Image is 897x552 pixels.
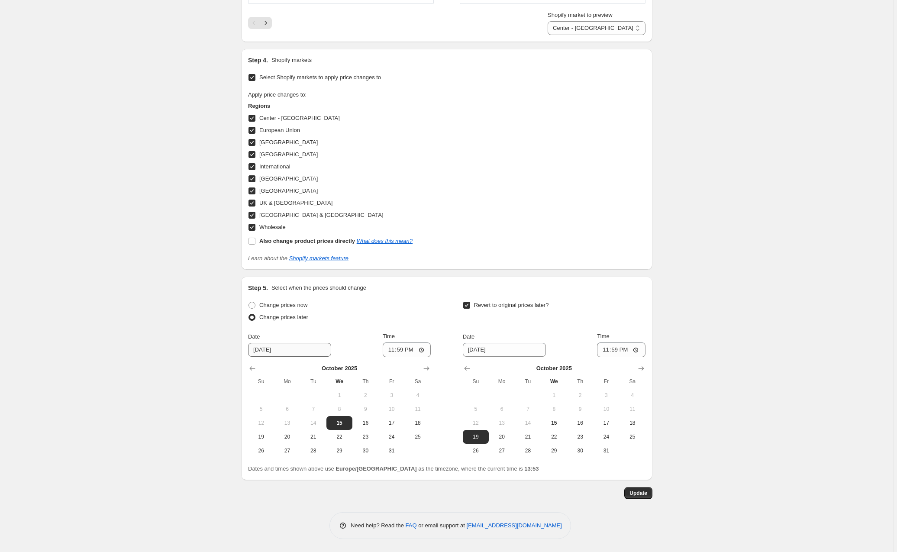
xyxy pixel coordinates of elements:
[248,444,274,458] button: Sunday October 26 2025
[492,378,511,385] span: Mo
[408,392,427,399] span: 4
[248,416,274,430] button: Sunday October 12 2025
[545,447,564,454] span: 29
[474,302,549,308] span: Revert to original prices later?
[330,420,349,426] span: 15
[352,444,378,458] button: Thursday October 30 2025
[489,374,515,388] th: Monday
[357,238,413,244] a: What does this mean?
[382,447,401,454] span: 31
[567,374,593,388] th: Thursday
[300,430,326,444] button: Tuesday October 21 2025
[492,420,511,426] span: 13
[597,378,616,385] span: Fr
[597,406,616,413] span: 10
[623,392,642,399] span: 4
[352,374,378,388] th: Thursday
[352,388,378,402] button: Thursday October 2 2025
[463,333,474,340] span: Date
[259,163,290,170] span: International
[541,416,567,430] button: Today Wednesday October 15 2025
[326,430,352,444] button: Wednesday October 22 2025
[567,416,593,430] button: Thursday October 16 2025
[593,374,619,388] th: Friday
[330,433,349,440] span: 22
[518,378,537,385] span: Tu
[274,416,300,430] button: Monday October 13 2025
[259,74,381,81] span: Select Shopify markets to apply price changes to
[545,420,564,426] span: 15
[541,402,567,416] button: Wednesday October 8 2025
[623,433,642,440] span: 25
[248,102,413,110] h3: Regions
[515,444,541,458] button: Tuesday October 28 2025
[252,447,271,454] span: 26
[466,420,485,426] span: 12
[545,406,564,413] span: 8
[463,374,489,388] th: Sunday
[571,392,590,399] span: 2
[489,444,515,458] button: Monday October 27 2025
[489,430,515,444] button: Monday October 20 2025
[406,522,417,529] a: FAQ
[277,447,297,454] span: 27
[620,374,645,388] th: Saturday
[248,402,274,416] button: Sunday October 5 2025
[524,465,539,472] b: 13:53
[326,416,352,430] button: Today Wednesday October 15 2025
[620,416,645,430] button: Saturday October 18 2025
[356,433,375,440] span: 23
[259,200,332,206] span: UK & [GEOGRAPHIC_DATA]
[405,430,431,444] button: Saturday October 25 2025
[259,302,307,308] span: Change prices now
[405,416,431,430] button: Saturday October 18 2025
[300,374,326,388] th: Tuesday
[463,430,489,444] button: Sunday October 19 2025
[326,388,352,402] button: Wednesday October 1 2025
[259,314,308,320] span: Change prices later
[571,406,590,413] span: 9
[277,420,297,426] span: 13
[352,430,378,444] button: Thursday October 23 2025
[259,127,300,133] span: European Union
[379,444,405,458] button: Friday October 31 2025
[518,420,537,426] span: 14
[541,430,567,444] button: Wednesday October 22 2025
[567,444,593,458] button: Thursday October 30 2025
[571,378,590,385] span: Th
[408,378,427,385] span: Sa
[545,433,564,440] span: 22
[382,420,401,426] span: 17
[515,430,541,444] button: Tuesday October 21 2025
[463,343,546,357] input: 10/15/2025
[248,374,274,388] th: Sunday
[274,430,300,444] button: Monday October 20 2025
[271,56,312,65] p: Shopify markets
[248,465,539,472] span: Dates and times shown above use as the timezone, where the current time is
[405,402,431,416] button: Saturday October 11 2025
[620,388,645,402] button: Saturday October 4 2025
[259,115,340,121] span: Center - [GEOGRAPHIC_DATA]
[623,420,642,426] span: 18
[408,406,427,413] span: 11
[248,56,268,65] h2: Step 4.
[463,444,489,458] button: Sunday October 26 2025
[623,378,642,385] span: Sa
[259,151,318,158] span: [GEOGRAPHIC_DATA]
[382,433,401,440] span: 24
[304,447,323,454] span: 28
[248,343,331,357] input: 10/15/2025
[541,374,567,388] th: Wednesday
[518,433,537,440] span: 21
[597,333,609,339] span: Time
[463,416,489,430] button: Sunday October 12 2025
[274,374,300,388] th: Monday
[545,392,564,399] span: 1
[248,91,307,98] span: Apply price changes to:
[356,378,375,385] span: Th
[382,406,401,413] span: 10
[330,378,349,385] span: We
[259,175,318,182] span: [GEOGRAPHIC_DATA]
[597,433,616,440] span: 24
[571,420,590,426] span: 16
